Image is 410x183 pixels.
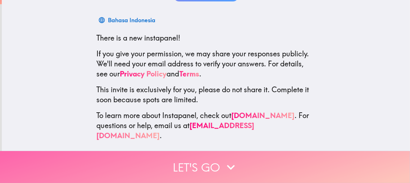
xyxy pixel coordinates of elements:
[97,13,159,27] button: Bahasa Indonesia
[97,33,181,42] span: There is a new instapanel!
[179,69,200,78] a: Terms
[97,85,315,105] p: This invite is exclusively for you, please do not share it. Complete it soon because spots are li...
[120,69,167,78] a: Privacy Policy
[232,111,295,120] a: [DOMAIN_NAME]
[97,49,315,79] p: If you give your permission, we may share your responses publicly. We'll need your email address ...
[108,15,156,25] div: Bahasa Indonesia
[97,111,315,141] p: To learn more about Instapanel, check out . For questions or help, email us at .
[97,121,255,140] a: [EMAIL_ADDRESS][DOMAIN_NAME]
